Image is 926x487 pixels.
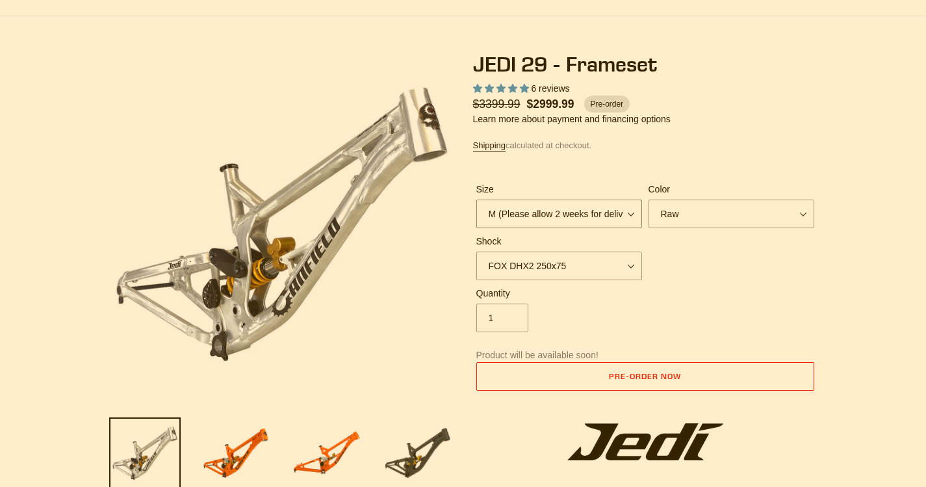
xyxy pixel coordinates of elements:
[609,371,680,381] span: Pre-order now
[527,96,574,112] span: $2999.99
[476,349,814,362] p: Product will be available soon!
[476,183,642,196] label: Size
[531,83,569,94] span: 6 reviews
[473,140,506,151] a: Shipping
[649,183,814,196] label: Color
[476,362,814,391] button: Add to cart
[476,287,642,300] label: Quantity
[476,235,642,248] label: Shock
[473,114,671,124] a: Learn more about payment and financing options
[473,83,532,94] span: 5.00 stars
[473,139,817,152] div: calculated at checkout.
[473,52,817,77] h1: JEDI 29 - Frameset
[473,96,527,112] span: $3399.99
[584,96,630,112] span: Pre-order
